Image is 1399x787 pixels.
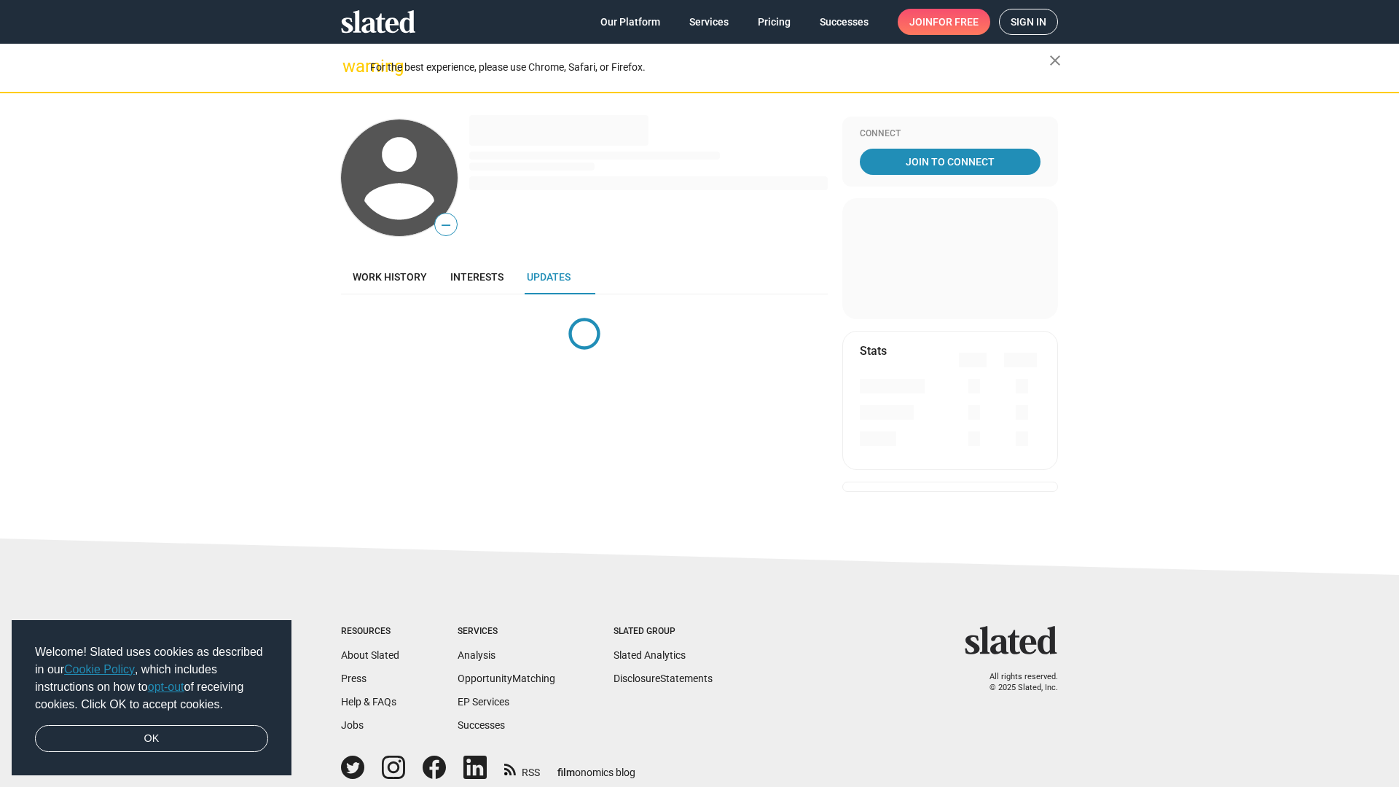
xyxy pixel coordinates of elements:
span: Welcome! Slated uses cookies as described in our , which includes instructions on how to of recei... [35,643,268,713]
a: Jobs [341,719,364,731]
span: — [435,216,457,235]
div: cookieconsent [12,620,291,776]
span: Updates [527,271,571,283]
div: Connect [860,128,1041,140]
a: Join To Connect [860,149,1041,175]
mat-icon: warning [342,58,360,75]
a: Services [678,9,740,35]
span: for free [933,9,979,35]
a: Successes [458,719,505,731]
a: Successes [808,9,880,35]
a: Joinfor free [898,9,990,35]
mat-icon: close [1046,52,1064,69]
span: film [557,767,575,778]
a: EP Services [458,696,509,708]
a: filmonomics blog [557,754,635,780]
a: opt-out [148,681,184,693]
span: Services [689,9,729,35]
span: Sign in [1011,9,1046,34]
span: Work history [353,271,427,283]
div: For the best experience, please use Chrome, Safari, or Firefox. [370,58,1049,77]
div: Resources [341,626,399,638]
span: Join To Connect [863,149,1038,175]
div: Services [458,626,555,638]
span: Interests [450,271,503,283]
div: Slated Group [614,626,713,638]
mat-card-title: Stats [860,343,887,359]
a: Sign in [999,9,1058,35]
p: All rights reserved. © 2025 Slated, Inc. [974,672,1058,693]
a: RSS [504,757,540,780]
a: Interests [439,259,515,294]
a: About Slated [341,649,399,661]
a: Our Platform [589,9,672,35]
span: Pricing [758,9,791,35]
a: Work history [341,259,439,294]
a: dismiss cookie message [35,725,268,753]
span: Our Platform [600,9,660,35]
a: DisclosureStatements [614,673,713,684]
a: Updates [515,259,582,294]
a: Analysis [458,649,495,661]
a: Pricing [746,9,802,35]
a: Slated Analytics [614,649,686,661]
span: Join [909,9,979,35]
a: OpportunityMatching [458,673,555,684]
a: Help & FAQs [341,696,396,708]
a: Press [341,673,367,684]
span: Successes [820,9,869,35]
a: Cookie Policy [64,663,135,676]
